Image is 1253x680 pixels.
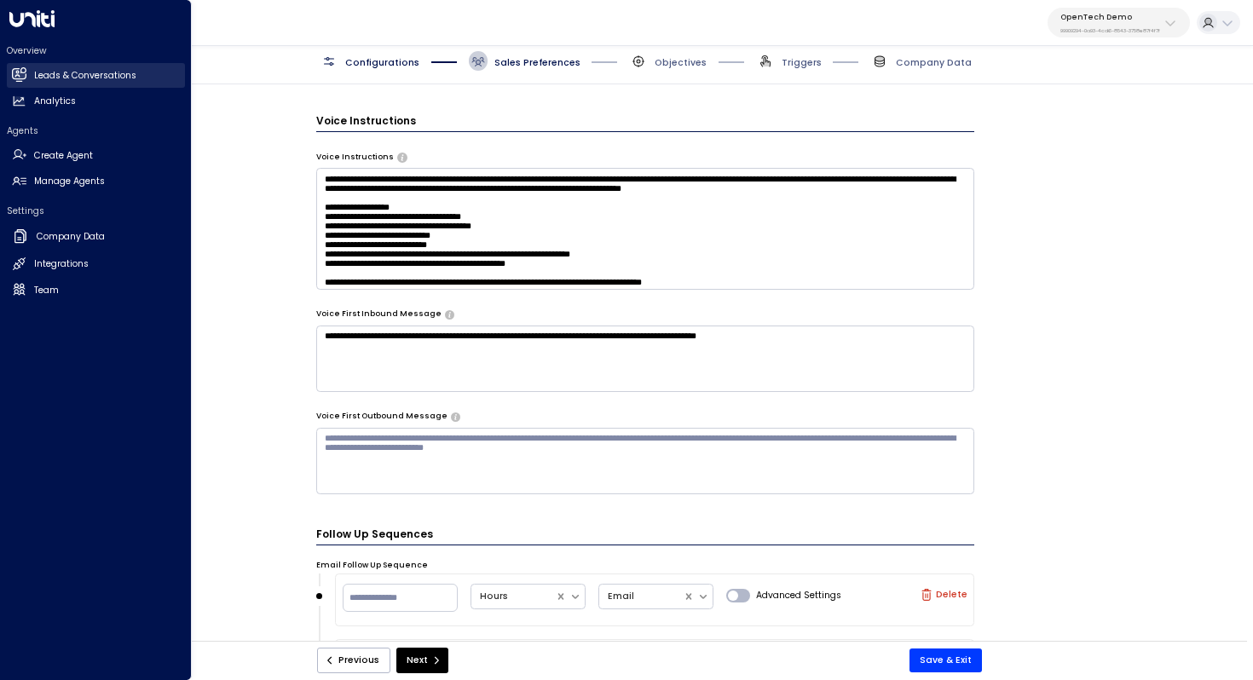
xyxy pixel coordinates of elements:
button: The opening message when making outbound calls. Use placeholders: [Lead Name], [Copilot Name], [C... [451,412,460,421]
button: Previous [317,648,390,673]
label: Voice First Outbound Message [316,411,447,423]
a: Team [7,278,185,303]
span: Objectives [655,56,707,69]
a: Manage Agents [7,170,185,194]
label: Email Follow Up Sequence [316,560,428,572]
button: OpenTech Demo99909294-0a93-4cd6-8543-3758e87f4f7f [1048,8,1190,37]
p: OpenTech Demo [1060,12,1160,22]
a: Leads & Conversations [7,63,185,88]
h2: Company Data [37,230,105,244]
h2: Team [34,284,59,297]
button: The opening message when answering incoming calls. Use placeholders: [Lead Name], [Copilot Name],... [445,310,454,319]
a: Integrations [7,252,185,277]
button: Save & Exit [909,648,982,672]
span: Triggers [782,56,822,69]
span: Advanced Settings [756,589,841,602]
h2: Settings [7,205,185,217]
h2: Agents [7,124,185,137]
label: Voice First Inbound Message [316,308,442,320]
label: Voice Instructions [316,152,394,164]
h3: Follow Up Sequences [316,527,975,545]
p: 99909294-0a93-4cd6-8543-3758e87f4f7f [1060,27,1160,34]
span: Company Data [896,56,972,69]
h2: Leads & Conversations [34,69,136,83]
h3: Voice Instructions [316,113,975,132]
h2: Analytics [34,95,76,108]
a: Create Agent [7,143,185,168]
span: Sales Preferences [494,56,580,69]
label: Delete [921,589,967,601]
h2: Manage Agents [34,175,105,188]
button: Next [396,648,448,673]
h2: Integrations [34,257,89,271]
h2: Create Agent [34,149,93,163]
span: Configurations [345,56,419,69]
a: Analytics [7,89,185,114]
a: Company Data [7,223,185,251]
button: Provide specific instructions for phone conversations, such as tone, pacing, information to empha... [397,153,407,161]
h2: Overview [7,44,185,57]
